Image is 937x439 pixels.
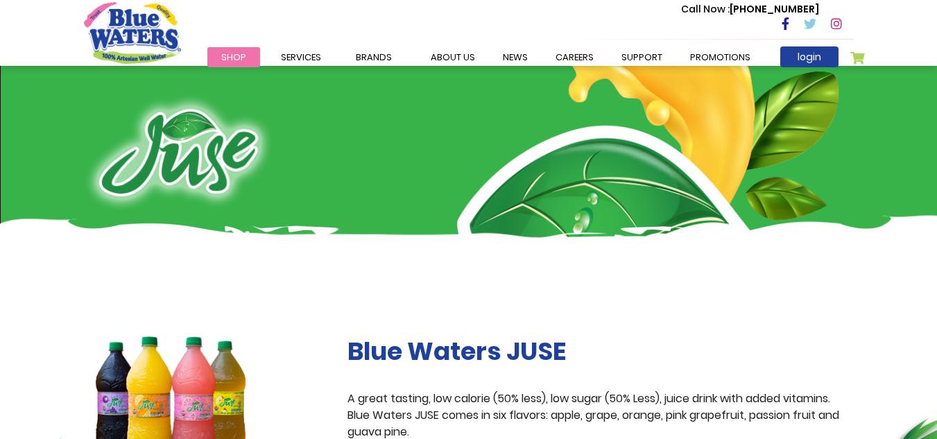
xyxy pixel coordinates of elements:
[221,51,246,64] span: Shop
[84,2,181,63] a: store logo
[681,2,730,16] span: Call Now :
[281,51,321,64] span: Services
[417,47,489,67] a: about us
[489,47,542,67] a: News
[84,94,273,212] img: juse-logo.png
[542,47,608,67] a: careers
[780,46,839,67] a: login
[356,51,392,64] span: Brands
[681,2,819,17] p: [PHONE_NUMBER]
[608,47,676,67] a: support
[676,47,764,67] a: Promotions
[347,336,854,366] h2: Blue Waters JUSE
